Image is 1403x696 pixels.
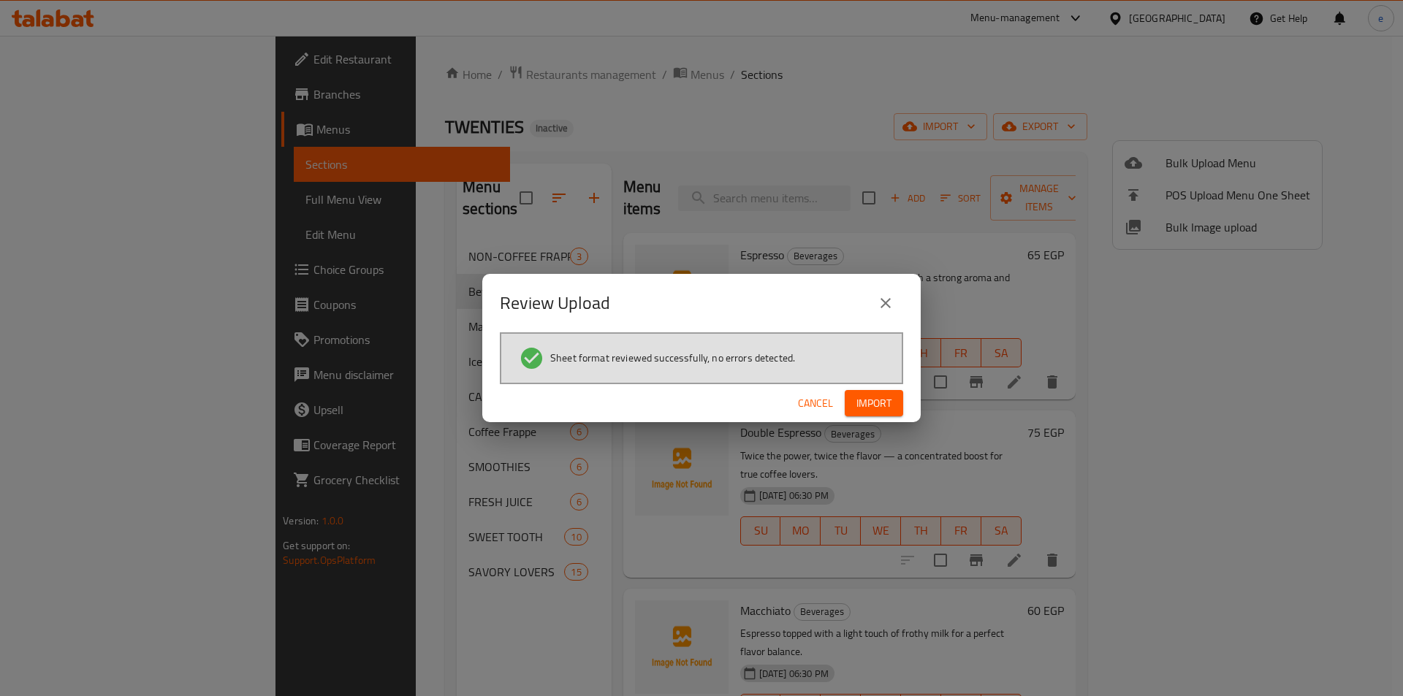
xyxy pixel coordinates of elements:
h2: Review Upload [500,291,610,315]
button: close [868,286,903,321]
span: Import [856,394,891,413]
span: Cancel [798,394,833,413]
button: Import [845,390,903,417]
span: Sheet format reviewed successfully, no errors detected. [550,351,795,365]
button: Cancel [792,390,839,417]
